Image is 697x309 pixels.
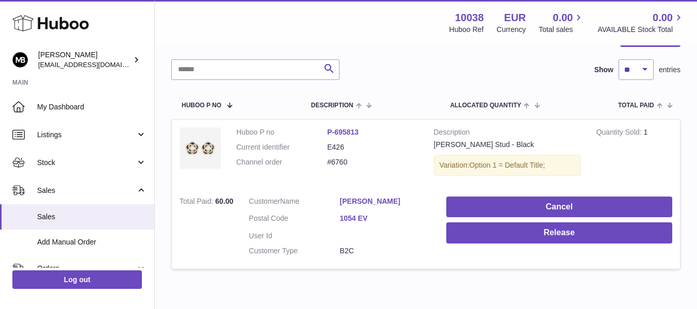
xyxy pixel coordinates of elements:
img: hi@margotbardot.com [12,52,28,68]
div: Variation: [434,155,581,176]
span: Option 1 = Default Title; [469,161,545,169]
dt: User Id [249,231,339,241]
span: Add Manual Order [37,237,147,247]
dd: #6760 [327,157,418,167]
span: AVAILABLE Stock Total [597,25,685,35]
dt: Name [249,197,339,209]
dt: Customer Type [249,246,339,256]
span: My Dashboard [37,102,147,112]
span: 0.00 [553,11,573,25]
dd: E426 [327,142,418,152]
span: Sales [37,186,136,196]
div: [PERSON_NAME] [38,50,131,70]
span: Total sales [539,25,585,35]
span: 0.00 [653,11,673,25]
button: Cancel [446,197,672,218]
dt: Channel order [236,157,327,167]
a: P-695813 [327,128,359,136]
a: [PERSON_NAME] [340,197,431,206]
dd: B2C [340,246,431,256]
strong: Quantity Sold [596,128,644,139]
span: Orders [37,264,136,273]
strong: Description [434,127,581,140]
span: entries [659,65,680,75]
span: ALLOCATED Quantity [450,102,521,109]
strong: Total Paid [180,197,215,208]
span: 60.00 [215,197,233,205]
strong: 10038 [455,11,484,25]
span: Stock [37,158,136,168]
strong: EUR [504,11,526,25]
td: 1 [589,120,680,189]
dt: Huboo P no [236,127,327,137]
span: Customer [249,197,280,205]
a: 0.00 Total sales [539,11,585,35]
div: Huboo Ref [449,25,484,35]
span: Description [311,102,353,109]
a: Log out [12,270,142,289]
dt: Current identifier [236,142,327,152]
a: 1054 EV [340,214,431,223]
button: Release [446,222,672,243]
span: Listings [37,130,136,140]
div: Currency [497,25,526,35]
span: Total paid [618,102,654,109]
label: Show [594,65,613,75]
span: [EMAIL_ADDRESS][DOMAIN_NAME] [38,60,152,69]
dt: Postal Code [249,214,339,226]
span: Sales [37,212,147,222]
img: 100381677070992.jpg [180,127,221,169]
span: Huboo P no [182,102,221,109]
div: [PERSON_NAME] Stud - Black [434,140,581,150]
a: 0.00 AVAILABLE Stock Total [597,11,685,35]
